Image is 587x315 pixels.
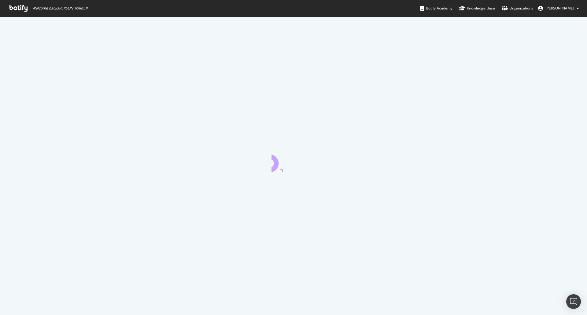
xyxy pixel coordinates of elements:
[566,294,581,309] div: Open Intercom Messenger
[459,5,495,11] div: Knowledge Base
[271,150,316,172] div: animation
[533,3,584,13] button: [PERSON_NAME]
[545,5,574,11] span: Daniel Jellyman
[502,5,533,11] div: Organizations
[32,6,87,11] span: Welcome back, [PERSON_NAME] !
[420,5,452,11] div: Botify Academy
